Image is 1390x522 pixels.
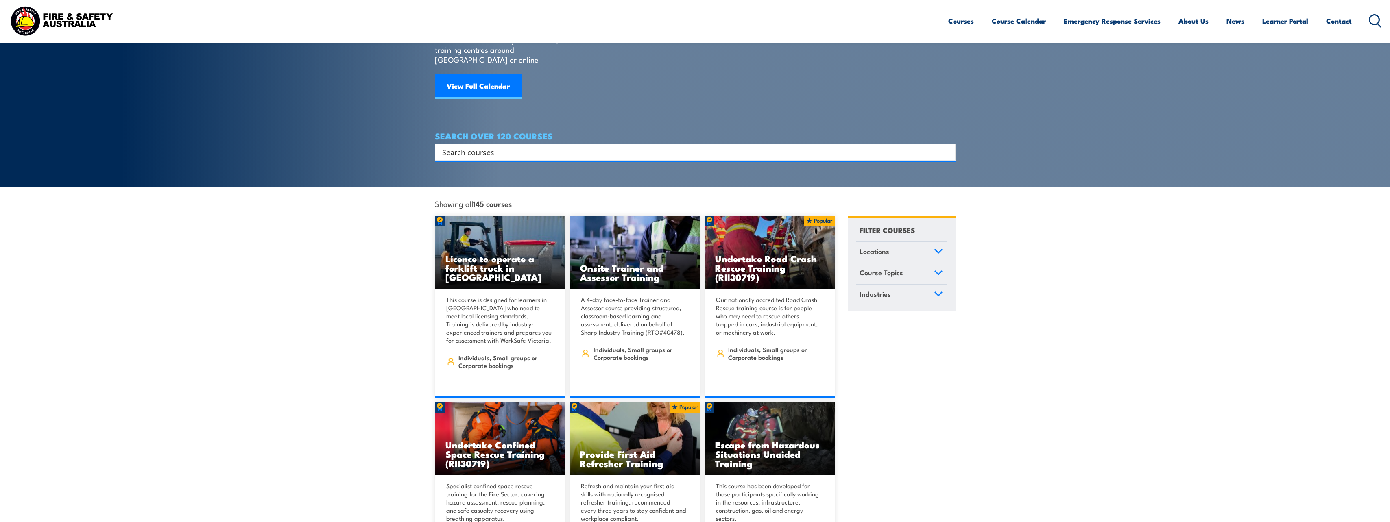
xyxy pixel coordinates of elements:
h3: Escape from Hazardous Situations Unaided Training [715,440,825,468]
p: Our nationally accredited Road Crash Rescue training course is for people who may need to rescue ... [716,296,822,336]
p: Find a course thats right for you and your team. We can train on your worksite, in our training c... [435,25,583,64]
img: Underground mine rescue [705,402,836,475]
button: Search magnifier button [941,146,953,158]
h3: Undertake Confined Space Rescue Training (RII30719) [445,440,555,468]
input: Search input [442,146,938,158]
span: Showing all [435,199,512,208]
img: Undertake Confined Space Rescue Training (non Fire-Sector) (2) [435,402,566,475]
span: Industries [860,289,891,300]
a: Locations [856,242,947,263]
a: Contact [1326,10,1352,32]
span: Individuals, Small groups or Corporate bookings [728,346,821,361]
span: Individuals, Small groups or Corporate bookings [458,354,552,369]
a: Undertake Road Crash Rescue Training (RII30719) [705,216,836,289]
a: About Us [1178,10,1209,32]
strong: 145 courses [473,198,512,209]
span: Individuals, Small groups or Corporate bookings [594,346,687,361]
form: Search form [444,146,939,158]
p: A 4-day face-to-face Trainer and Assessor course providing structured, classroom-based learning a... [581,296,687,336]
a: View Full Calendar [435,74,522,99]
span: Course Topics [860,267,903,278]
h4: SEARCH OVER 120 COURSES [435,131,956,140]
a: Course Calendar [992,10,1046,32]
a: Industries [856,285,947,306]
a: Course Topics [856,263,947,284]
span: Locations [860,246,889,257]
a: Emergency Response Services [1064,10,1161,32]
h3: Provide First Aid Refresher Training [580,449,690,468]
img: Road Crash Rescue Training [705,216,836,289]
a: Learner Portal [1262,10,1308,32]
img: Safety For Leaders [570,216,700,289]
a: Undertake Confined Space Rescue Training (RII30719) [435,402,566,475]
a: Courses [948,10,974,32]
img: Licence to operate a forklift truck Training [435,216,566,289]
h3: Undertake Road Crash Rescue Training (RII30719) [715,254,825,282]
h4: FILTER COURSES [860,224,915,235]
img: Provide First Aid (Blended Learning) [570,402,700,475]
h3: Onsite Trainer and Assessor Training [580,263,690,282]
p: This course is designed for learners in [GEOGRAPHIC_DATA] who need to meet local licensing standa... [446,296,552,344]
a: Onsite Trainer and Assessor Training [570,216,700,289]
a: Provide First Aid Refresher Training [570,402,700,475]
a: Licence to operate a forklift truck in [GEOGRAPHIC_DATA] [435,216,566,289]
h3: Licence to operate a forklift truck in [GEOGRAPHIC_DATA] [445,254,555,282]
a: Escape from Hazardous Situations Unaided Training [705,402,836,475]
a: News [1226,10,1244,32]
